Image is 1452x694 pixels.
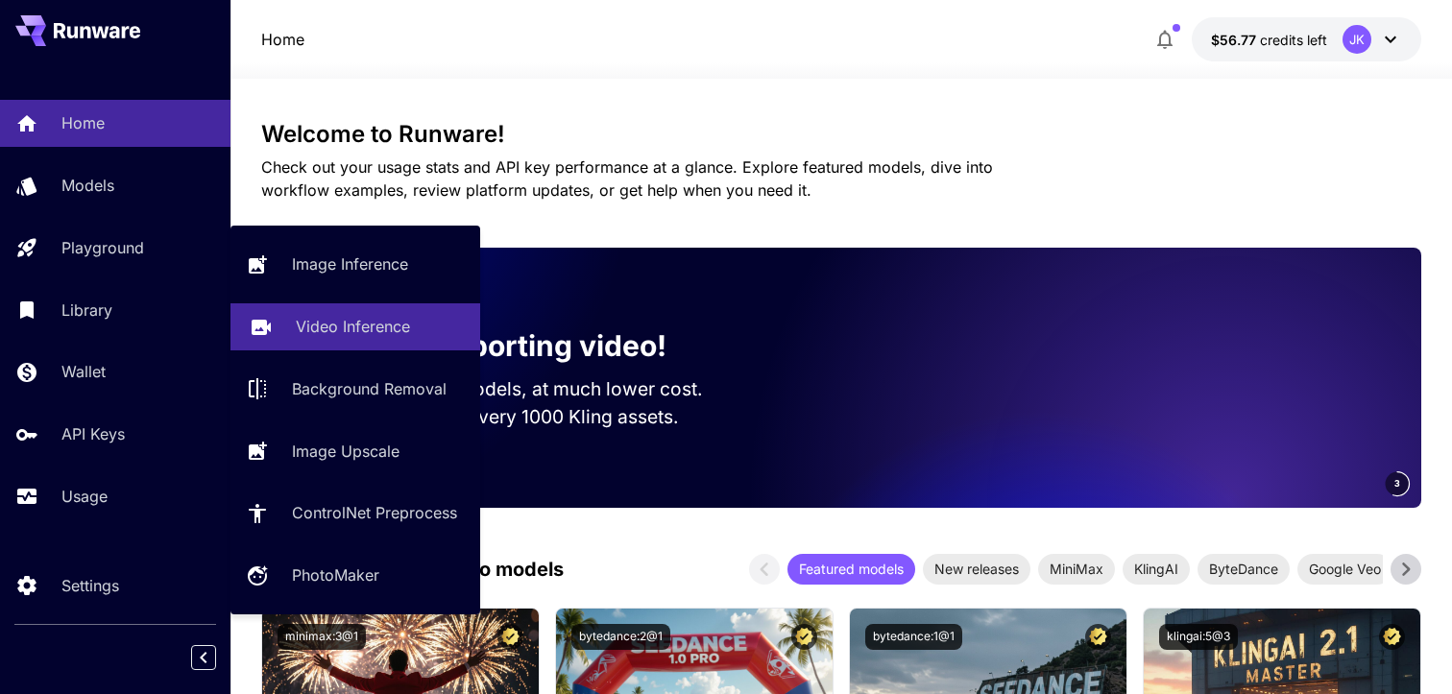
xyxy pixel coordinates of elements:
a: Video Inference [230,303,480,350]
button: klingai:5@3 [1159,624,1238,650]
nav: breadcrumb [261,28,304,51]
p: Wallet [61,360,106,383]
p: Library [61,299,112,322]
p: Home [261,28,304,51]
p: API Keys [61,422,125,445]
div: JK [1343,25,1371,54]
span: Google Veo [1297,559,1392,579]
span: Check out your usage stats and API key performance at a glance. Explore featured models, dive int... [261,157,993,200]
span: KlingAI [1123,559,1190,579]
button: Certified Model – Vetted for best performance and includes a commercial license. [1085,624,1111,650]
a: PhotoMaker [230,552,480,599]
p: ControlNet Preprocess [292,501,457,524]
p: Settings [61,574,119,597]
button: Collapse sidebar [191,645,216,670]
button: Certified Model – Vetted for best performance and includes a commercial license. [791,624,817,650]
p: PhotoMaker [292,563,379,586]
span: New releases [923,559,1030,579]
span: 3 [1394,476,1400,491]
a: Image Upscale [230,427,480,474]
button: Certified Model – Vetted for best performance and includes a commercial license. [1379,624,1405,650]
a: Background Removal [230,366,480,413]
button: Certified Model – Vetted for best performance and includes a commercial license. [497,624,523,650]
span: $56.77 [1211,32,1260,48]
p: Background Removal [292,377,447,400]
p: Image Upscale [292,440,399,463]
span: Featured models [787,559,915,579]
p: Run the best video models, at much lower cost. [292,375,739,403]
button: bytedance:1@1 [865,624,962,650]
p: Image Inference [292,252,408,275]
p: Models [61,174,114,197]
p: Now supporting video! [346,324,666,368]
h3: Welcome to Runware! [261,121,1421,148]
a: ControlNet Preprocess [230,490,480,537]
span: credits left [1260,32,1327,48]
p: Video Inference [296,315,410,338]
button: bytedance:2@1 [571,624,670,650]
p: Usage [61,485,108,508]
p: Save up to $500 for every 1000 Kling assets. [292,403,739,431]
span: ByteDance [1198,559,1290,579]
span: MiniMax [1038,559,1115,579]
p: Playground [61,236,144,259]
button: minimax:3@1 [278,624,366,650]
a: Image Inference [230,241,480,288]
button: $56.765 [1192,17,1421,61]
div: $56.765 [1211,30,1327,50]
p: Home [61,111,105,134]
div: Collapse sidebar [206,640,230,675]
